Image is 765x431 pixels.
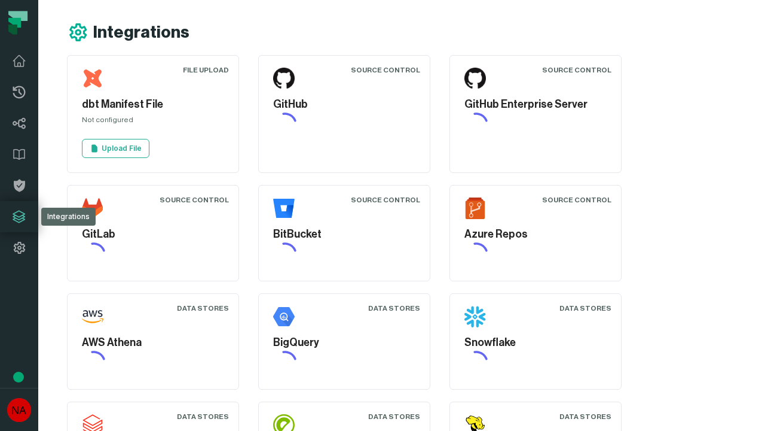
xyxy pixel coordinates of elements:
h5: Azure Repos [464,226,607,242]
div: Source Control [542,195,611,205]
div: Data Stores [368,303,420,313]
h5: Snowflake [464,335,607,351]
h5: GitLab [82,226,224,242]
img: GitHub [273,68,295,89]
img: BitBucket [273,198,295,219]
div: Source Control [160,195,229,205]
img: dbt Manifest File [82,68,103,89]
div: Data Stores [368,412,420,421]
h5: dbt Manifest File [82,96,224,113]
h5: GitHub [273,96,415,113]
h5: BigQuery [273,335,415,351]
div: Tooltip anchor [13,372,24,383]
img: Snowflake [464,306,486,327]
div: Source Control [542,65,611,75]
img: AWS Athena [82,306,103,327]
div: Data Stores [559,412,611,421]
div: Integrations [41,208,96,226]
div: Source Control [351,65,420,75]
img: GitHub Enterprise Server [464,68,486,89]
div: Data Stores [177,303,229,313]
h5: GitHub Enterprise Server [464,96,607,113]
div: Not configured [82,115,224,129]
h5: BitBucket [273,226,415,242]
a: Upload File [82,139,149,158]
img: Azure Repos [464,198,486,219]
h1: Integrations [93,22,189,43]
img: avatar of No Repos Account [7,398,31,422]
img: GitLab [82,198,103,219]
div: Data Stores [559,303,611,313]
div: Data Stores [177,412,229,421]
img: BigQuery [273,306,295,327]
div: File Upload [183,65,229,75]
div: Source Control [351,195,420,205]
h5: AWS Athena [82,335,224,351]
